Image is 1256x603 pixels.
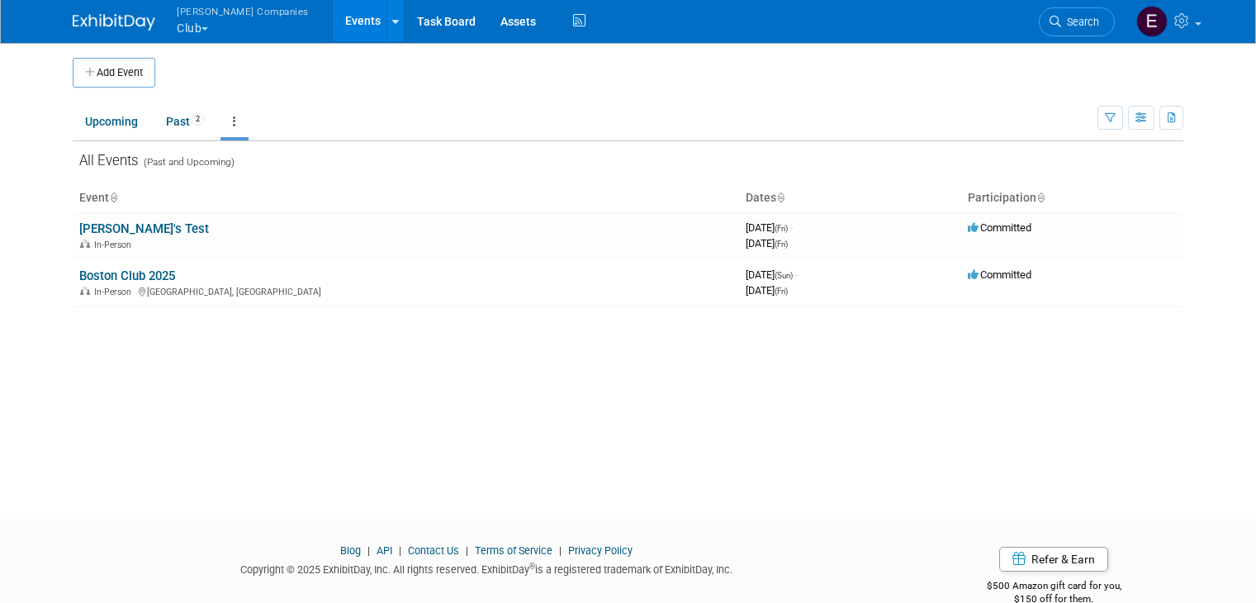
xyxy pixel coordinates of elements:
[73,184,739,212] th: Event
[1061,16,1099,28] span: Search
[79,284,732,297] div: [GEOGRAPHIC_DATA], [GEOGRAPHIC_DATA]
[377,544,392,557] a: API
[73,558,899,577] div: Copyright © 2025 ExhibitDay, Inc. All rights reserved. ExhibitDay is a registered trademark of Ex...
[73,58,155,88] button: Add Event
[340,544,361,557] a: Blog
[1136,6,1168,37] img: Ethyn Fruth
[177,2,309,20] span: [PERSON_NAME] Companies
[961,184,1183,212] th: Participation
[475,544,552,557] a: Terms of Service
[94,287,136,297] span: In-Person
[139,156,235,168] span: (Past and Upcoming)
[746,221,793,234] span: [DATE]
[109,191,117,204] a: Sort by Event Name
[746,268,798,281] span: [DATE]
[80,240,90,248] img: In-Person Event
[73,14,155,31] img: ExhibitDay
[73,106,150,137] a: Upcoming
[775,271,793,280] span: (Sun)
[775,287,788,296] span: (Fri)
[568,544,633,557] a: Privacy Policy
[79,221,209,236] a: [PERSON_NAME]'s Test
[746,237,788,249] span: [DATE]
[999,547,1108,572] a: Refer & Earn
[462,544,472,557] span: |
[775,240,788,249] span: (Fri)
[1036,191,1045,204] a: Sort by Participation Type
[408,544,459,557] a: Contact Us
[191,113,205,126] span: 2
[776,191,784,204] a: Sort by Start Date
[1039,7,1115,36] a: Search
[363,544,374,557] span: |
[79,268,175,283] a: Boston Club 2025
[790,221,793,234] span: -
[154,106,217,137] a: Past2
[80,287,90,295] img: In-Person Event
[775,224,788,233] span: (Fri)
[795,268,798,281] span: -
[739,184,961,212] th: Dates
[529,562,535,571] sup: ®
[555,544,566,557] span: |
[746,284,788,297] span: [DATE]
[94,240,136,250] span: In-Person
[73,141,1183,174] div: All Events
[968,221,1031,234] span: Committed
[968,268,1031,281] span: Committed
[395,544,405,557] span: |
